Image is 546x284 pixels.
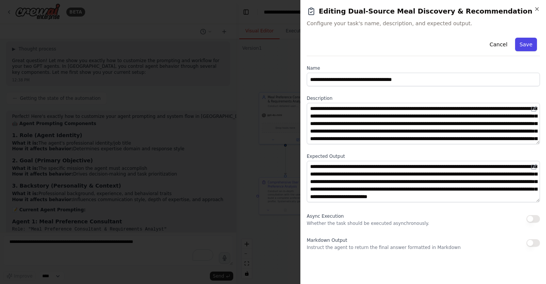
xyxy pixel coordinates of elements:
[307,238,347,243] span: Markdown Output
[529,104,538,113] button: Open in editor
[307,20,540,27] span: Configure your task's name, description, and expected output.
[307,95,540,101] label: Description
[307,214,344,219] span: Async Execution
[485,38,512,51] button: Cancel
[307,153,540,159] label: Expected Output
[307,65,540,71] label: Name
[307,6,540,17] h2: Editing Dual-Source Meal Discovery & Recommendation
[307,220,429,226] p: Whether the task should be executed asynchronously.
[515,38,537,51] button: Save
[529,162,538,171] button: Open in editor
[307,244,461,250] p: Instruct the agent to return the final answer formatted in Markdown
